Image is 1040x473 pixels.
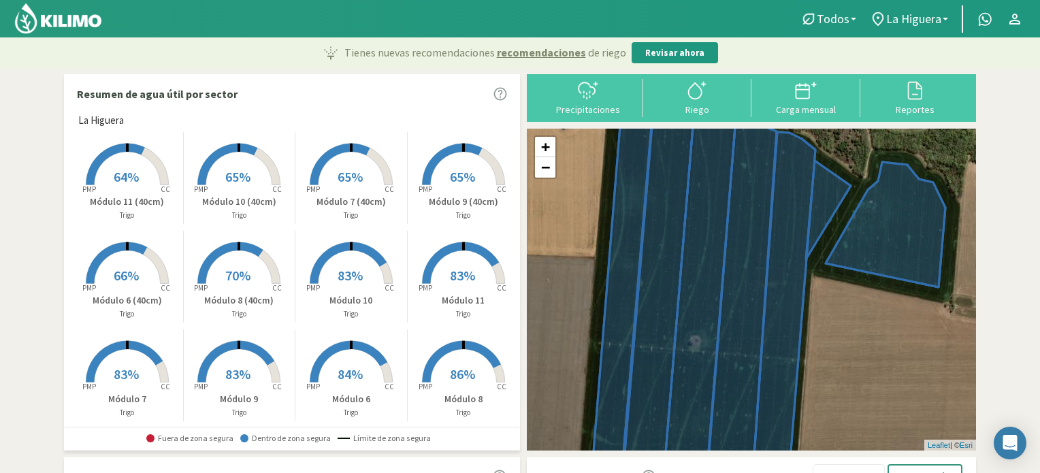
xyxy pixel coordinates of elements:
tspan: PMP [306,382,320,391]
tspan: PMP [194,283,208,293]
p: Trigo [408,308,520,320]
tspan: PMP [419,382,432,391]
p: Trigo [184,210,295,221]
p: Módulo 9 [184,392,295,406]
p: Módulo 11 (40cm) [71,195,183,209]
span: Fuera de zona segura [146,434,233,443]
tspan: CC [497,283,506,293]
p: Revisar ahora [645,46,704,60]
span: La Higuera [886,12,941,26]
p: Trigo [71,210,183,221]
p: Módulo 7 [71,392,183,406]
div: Reportes [864,105,965,114]
div: | © [924,440,976,451]
tspan: PMP [306,184,320,194]
p: Módulo 9 (40cm) [408,195,520,209]
span: Dentro de zona segura [240,434,331,443]
tspan: CC [273,382,282,391]
p: Trigo [71,407,183,419]
p: Módulo 8 [408,392,520,406]
span: 65% [338,168,363,185]
span: 70% [225,267,250,284]
tspan: PMP [419,184,432,194]
tspan: CC [161,184,170,194]
span: Límite de zona segura [338,434,431,443]
span: 84% [338,365,363,382]
span: de riego [588,44,626,61]
div: Open Intercom Messenger [994,427,1026,459]
span: 66% [114,267,139,284]
span: 83% [225,365,250,382]
span: 86% [450,365,475,382]
button: Carga mensual [751,79,860,115]
tspan: CC [161,283,170,293]
span: 83% [338,267,363,284]
p: Trigo [408,407,520,419]
div: Carga mensual [755,105,856,114]
button: Riego [643,79,751,115]
span: 83% [450,267,475,284]
tspan: CC [497,184,506,194]
tspan: PMP [82,184,96,194]
p: Módulo 10 (40cm) [184,195,295,209]
p: Trigo [184,407,295,419]
p: Trigo [184,308,295,320]
a: Zoom in [535,137,555,157]
tspan: CC [273,283,282,293]
p: Trigo [295,308,407,320]
p: Tienes nuevas recomendaciones [344,44,626,61]
tspan: PMP [194,382,208,391]
p: Resumen de agua útil por sector [77,86,238,102]
button: Revisar ahora [632,42,718,64]
div: Precipitaciones [538,105,638,114]
tspan: PMP [306,283,320,293]
a: Esri [960,441,973,449]
p: Trigo [408,210,520,221]
div: Riego [647,105,747,114]
p: Módulo 6 [295,392,407,406]
button: Precipitaciones [534,79,643,115]
tspan: CC [497,382,506,391]
span: 65% [450,168,475,185]
tspan: CC [161,382,170,391]
span: 65% [225,168,250,185]
img: Kilimo [14,2,103,35]
button: Reportes [860,79,969,115]
p: Módulo 8 (40cm) [184,293,295,308]
span: Todos [817,12,849,26]
p: Trigo [295,407,407,419]
tspan: CC [385,184,394,194]
a: Zoom out [535,157,555,178]
tspan: CC [385,382,394,391]
span: recomendaciones [497,44,586,61]
a: Leaflet [928,441,950,449]
tspan: PMP [194,184,208,194]
tspan: PMP [419,283,432,293]
span: 83% [114,365,139,382]
tspan: PMP [82,283,96,293]
span: 64% [114,168,139,185]
tspan: PMP [82,382,96,391]
p: Trigo [71,308,183,320]
tspan: CC [273,184,282,194]
p: Trigo [295,210,407,221]
p: Módulo 11 [408,293,520,308]
p: Módulo 10 [295,293,407,308]
p: Módulo 7 (40cm) [295,195,407,209]
p: Módulo 6 (40cm) [71,293,183,308]
tspan: CC [385,283,394,293]
span: La Higuera [78,113,124,129]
